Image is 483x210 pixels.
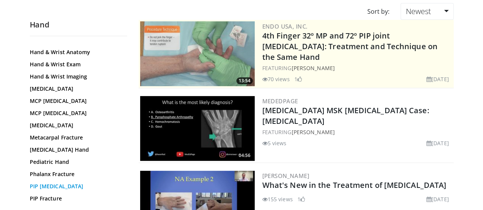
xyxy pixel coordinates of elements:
div: FEATURING [262,64,452,72]
a: [PERSON_NAME] [291,128,334,136]
a: [PERSON_NAME] [291,64,334,72]
img: df76da42-88e9-456c-9474-e630a7cc5d98.300x170_q85_crop-smart_upscale.jpg [140,21,255,86]
li: 1 [297,195,305,203]
a: [MEDICAL_DATA] Hand [30,146,123,154]
li: 155 views [262,195,293,203]
a: MCP [MEDICAL_DATA] [30,109,123,117]
span: 13:54 [236,77,253,84]
span: Newest [405,6,431,16]
a: [MEDICAL_DATA] [30,122,123,129]
div: Sort by: [361,3,395,20]
a: Metacarpal Fracture [30,134,123,141]
a: Phalanx Fracture [30,170,123,178]
li: [DATE] [426,195,449,203]
li: 70 views [262,75,290,83]
a: MCP [MEDICAL_DATA] [30,97,123,105]
a: [PERSON_NAME] [262,172,309,180]
div: FEATURING [262,128,452,136]
a: Pediatric Hand [30,158,123,166]
a: Hand & Wrist Exam [30,61,123,68]
span: 04:56 [236,152,253,159]
a: Hand & Wrist Imaging [30,73,123,80]
img: 09f299f6-5f59-4b2c-bea4-580a92f6f41b.300x170_q85_crop-smart_upscale.jpg [140,96,255,161]
a: Hand & Wrist Anatomy [30,48,123,56]
a: [MEDICAL_DATA] MSK [MEDICAL_DATA] Case: [MEDICAL_DATA] [262,105,429,126]
a: [MEDICAL_DATA] [30,85,123,93]
a: 04:56 [140,96,255,161]
li: [DATE] [426,139,449,147]
a: 13:54 [140,21,255,86]
a: Endo USA, Inc. [262,22,308,30]
a: What's New in the Treatment of [MEDICAL_DATA] [262,180,447,190]
li: 5 views [262,139,287,147]
li: 1 [294,75,302,83]
a: MedEdPage [262,97,298,105]
a: PIP [MEDICAL_DATA] [30,183,123,190]
a: PIP Fracture [30,195,123,202]
li: [DATE] [426,75,449,83]
h2: Hand [30,20,127,30]
a: Newest [401,3,453,20]
a: 4th Finger 32º MP and 72º PIP joint [MEDICAL_DATA]: Treatment and Technique on the Same Hand [262,30,438,62]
